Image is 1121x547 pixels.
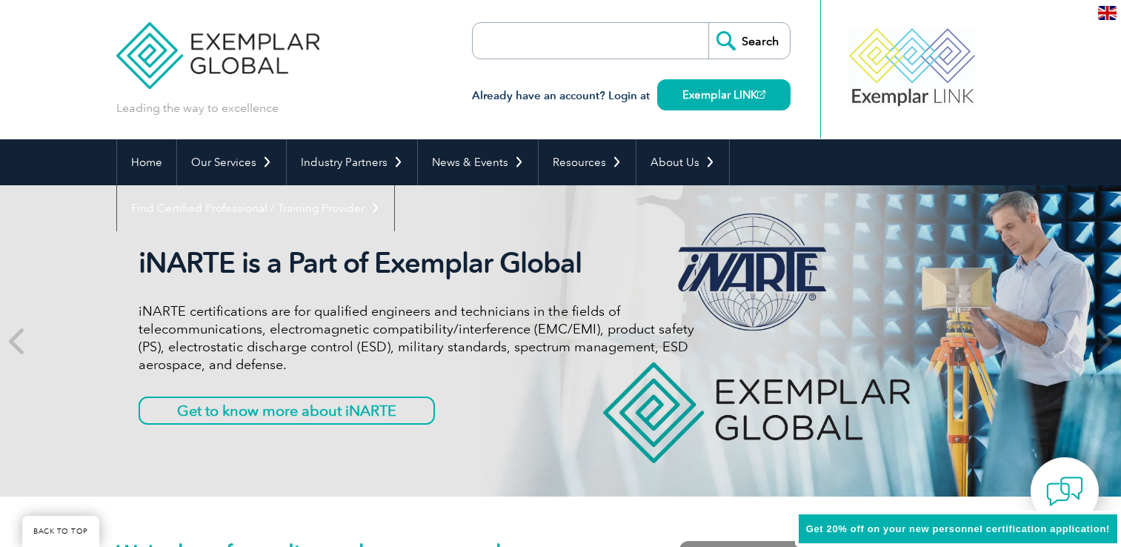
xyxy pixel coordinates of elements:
[757,90,765,99] img: open_square.png
[177,139,286,185] a: Our Services
[657,79,791,110] a: Exemplar LINK
[708,23,790,59] input: Search
[22,516,99,547] a: BACK TO TOP
[116,100,279,116] p: Leading the way to excellence
[139,302,694,374] p: iNARTE certifications are for qualified engineers and technicians in the fields of telecommunicat...
[636,139,729,185] a: About Us
[1098,6,1117,20] img: en
[287,139,417,185] a: Industry Partners
[806,523,1110,534] span: Get 20% off on your new personnel certification application!
[139,397,435,425] a: Get to know more about iNARTE
[117,139,176,185] a: Home
[1046,473,1083,510] img: contact-chat.png
[139,246,694,280] h2: iNARTE is a Part of Exemplar Global
[418,139,538,185] a: News & Events
[472,87,791,105] h3: Already have an account? Login at
[539,139,636,185] a: Resources
[117,185,394,231] a: Find Certified Professional / Training Provider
